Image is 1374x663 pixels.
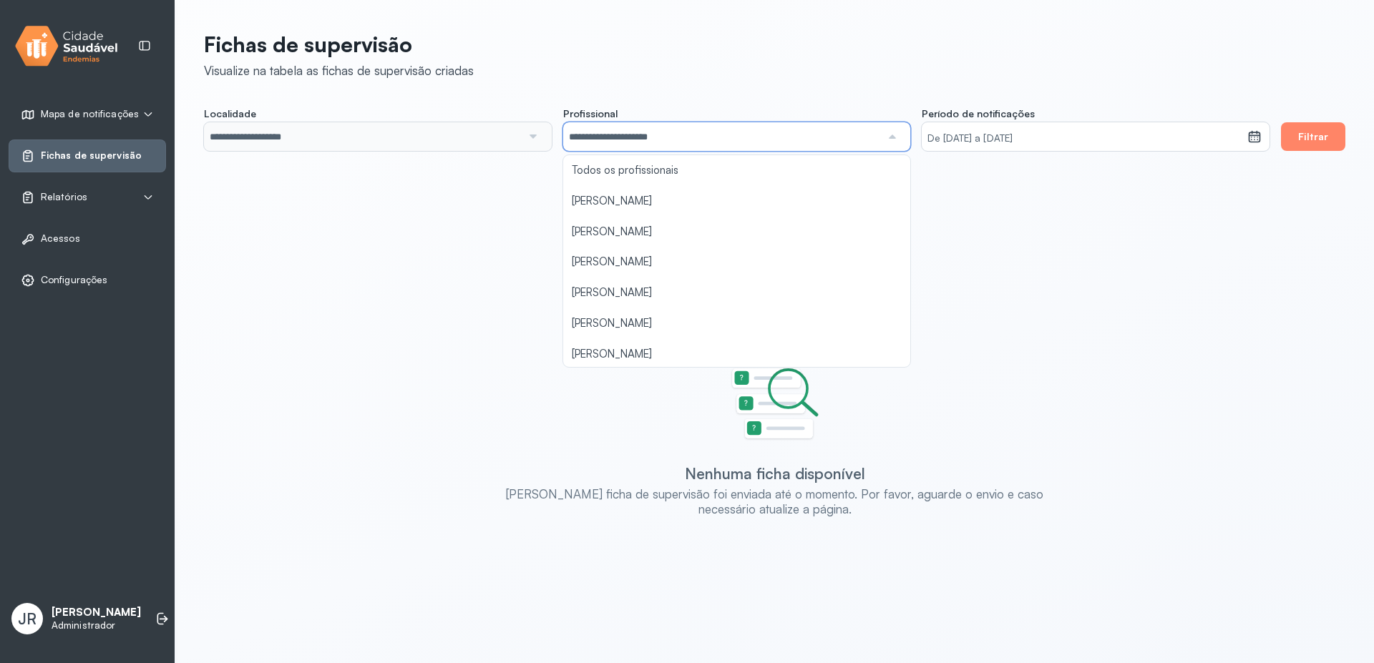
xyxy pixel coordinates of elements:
span: Localidade [204,107,256,120]
img: Imagem de estado vazio [731,368,819,441]
p: [PERSON_NAME] [52,606,141,619]
span: Período de notificações [922,107,1035,120]
li: Todos os profissionais [563,155,911,186]
li: [PERSON_NAME] [563,278,911,308]
li: [PERSON_NAME] [563,339,911,370]
li: [PERSON_NAME] [563,308,911,339]
li: [PERSON_NAME] [563,247,911,278]
span: Configurações [41,274,107,286]
span: Relatórios [41,191,87,203]
div: Visualize na tabela as fichas de supervisão criadas [204,63,474,78]
small: De [DATE] a [DATE] [927,132,1242,146]
span: Profissional [563,107,618,120]
span: Fichas de supervisão [41,149,142,162]
div: [PERSON_NAME] ficha de supervisão foi enviada até o momento. Por favor, aguarde o envio e caso ne... [497,486,1053,517]
span: JR [18,609,36,628]
span: Acessos [41,232,80,245]
a: Acessos [21,232,154,246]
li: [PERSON_NAME] [563,186,911,217]
img: logo.svg [15,23,118,69]
p: Fichas de supervisão [204,31,474,57]
a: Fichas de supervisão [21,149,154,163]
a: Configurações [21,273,154,288]
span: Mapa de notificações [41,108,139,120]
div: Nenhuma ficha disponível [685,464,865,483]
button: Filtrar [1281,122,1345,151]
p: Administrador [52,619,141,632]
li: [PERSON_NAME] [563,217,911,247]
